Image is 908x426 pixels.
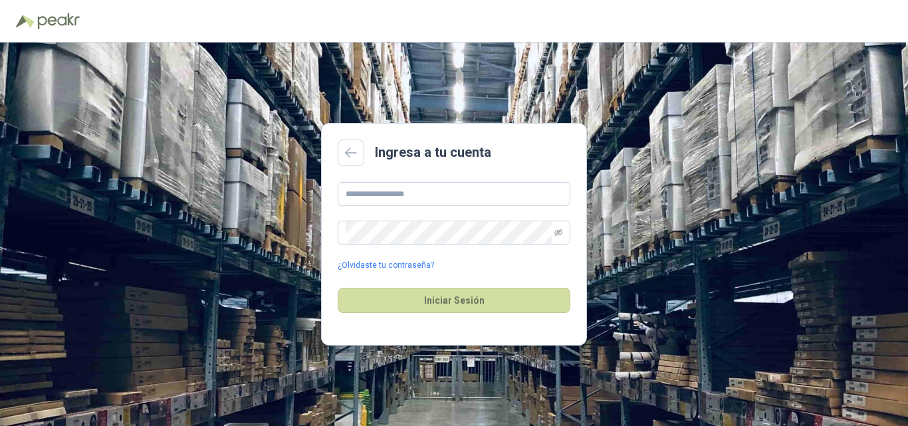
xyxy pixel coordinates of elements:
h2: Ingresa a tu cuenta [375,142,491,163]
img: Logo [16,15,35,28]
img: Peakr [37,13,80,29]
a: ¿Olvidaste tu contraseña? [338,259,434,272]
span: eye-invisible [554,229,562,237]
button: Iniciar Sesión [338,288,570,313]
